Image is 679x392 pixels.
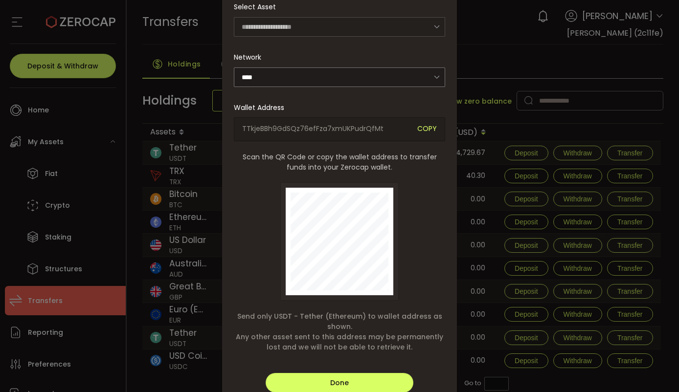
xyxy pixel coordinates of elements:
iframe: Chat Widget [630,345,679,392]
span: COPY [417,124,437,135]
label: Wallet Address [234,103,290,112]
span: Scan the QR Code or copy the wallet address to transfer funds into your Zerocap wallet. [234,152,445,173]
span: Any other asset sent to this address may be permanently lost and we will not be able to retrieve it. [234,332,445,352]
span: Send only USDT - Tether (Ethereum) to wallet address as shown. [234,311,445,332]
span: TTkjeBBh9GdSQz76efFza7xmUKPudrQfMt [242,124,410,135]
label: Network [234,52,267,62]
span: Done [330,378,349,388]
label: Select Asset [234,2,282,12]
